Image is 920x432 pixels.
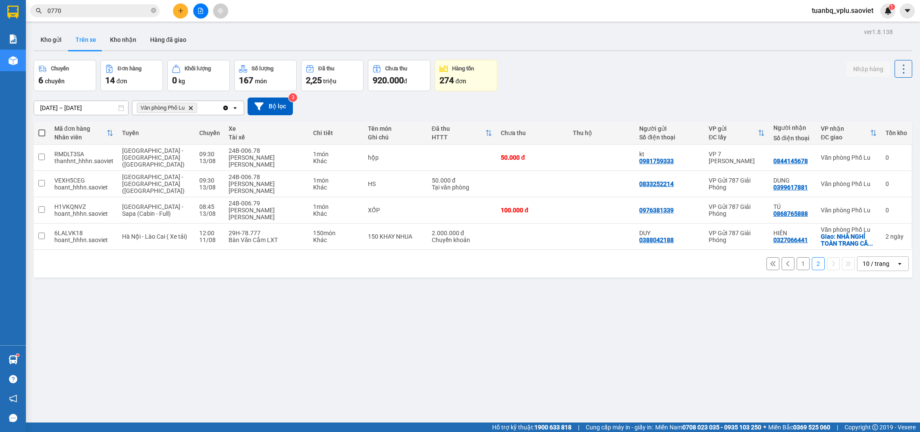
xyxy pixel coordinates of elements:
div: Bàn Văn Cắm LXT [229,236,305,243]
button: Chưa thu920.000đ [368,60,430,91]
input: Selected Văn phòng Phố Lu. [199,104,200,112]
div: [PERSON_NAME] [PERSON_NAME] [229,207,305,221]
div: 100.000 đ [501,207,564,214]
span: ngày [890,233,904,240]
button: Bộ lọc [248,98,293,115]
div: VP gửi [709,125,758,132]
div: 0 [885,154,907,161]
div: hoant_hhhn.saoviet [54,210,113,217]
div: Chưa thu [501,129,564,136]
div: Tại văn phòng [432,184,493,191]
div: Tồn kho [885,129,907,136]
div: 29H-78.777 [229,230,305,236]
div: 0388042188 [639,236,674,243]
button: caret-down [900,3,915,19]
div: Văn phòng Phố Lu [821,207,877,214]
div: 0327066441 [773,236,808,243]
span: 2,25 [306,75,322,85]
div: 24B-006.79 [229,200,305,207]
span: question-circle [9,375,17,383]
button: Hàng tồn274đơn [435,60,497,91]
div: 24B-006.78 [229,173,305,180]
div: Số điện thoại [639,134,700,141]
span: 6 [38,75,43,85]
div: TÚ [773,203,812,210]
button: Số lượng167món [234,60,297,91]
div: [PERSON_NAME] [PERSON_NAME] [229,154,305,168]
div: Tuyến [122,129,191,136]
div: Số điện thoại [773,135,812,142]
div: Khác [313,236,359,243]
button: 2 [812,257,825,270]
div: 12:00 [199,230,220,236]
div: 09:30 [199,151,220,158]
div: Văn phòng Phố Lu [821,154,877,161]
div: HS [368,180,423,187]
svg: open [232,104,239,111]
button: Hàng đã giao [143,29,193,50]
span: message [9,414,17,422]
div: 50.000 đ [432,177,493,184]
span: đơn [455,78,466,85]
input: Tìm tên, số ĐT hoặc mã đơn [47,6,149,16]
span: Cung cấp máy in - giấy in: [586,423,653,432]
th: Toggle SortBy [50,122,118,145]
div: Chuyến [199,129,220,136]
th: Toggle SortBy [427,122,497,145]
span: copyright [872,424,878,430]
div: Tên món [368,125,423,132]
span: notification [9,394,17,403]
button: Nhập hàng [846,61,890,77]
button: Kho gửi [34,29,69,50]
div: ĐC lấy [709,134,758,141]
span: 274 [440,75,454,85]
div: Đơn hàng [118,66,141,72]
div: Thu hộ [573,129,631,136]
div: Tài xế [229,134,305,141]
sup: 1 [16,354,19,356]
span: 1 [890,4,893,10]
button: Chuyến6chuyến [34,60,96,91]
div: DUNG [773,177,812,184]
div: 08:45 [199,203,220,210]
span: ⚪️ [763,426,766,429]
div: hoant_hhhn.saoviet [54,236,113,243]
div: [PERSON_NAME] [PERSON_NAME] [229,180,305,194]
sup: 3 [289,93,297,102]
div: 1 món [313,151,359,158]
span: 920.000 [373,75,404,85]
div: 2.000.000 đ [432,230,493,236]
button: 1 [797,257,810,270]
button: Kho nhận [103,29,143,50]
div: Chuyến [51,66,69,72]
strong: 0708 023 035 - 0935 103 250 [682,424,761,431]
div: Chi tiết [313,129,359,136]
span: aim [217,8,223,14]
button: aim [213,3,228,19]
button: file-add [193,3,208,19]
div: Khác [313,158,359,164]
span: món [255,78,267,85]
div: Xe [229,125,305,132]
input: Select a date range. [34,101,128,115]
div: 50.000 đ [501,154,564,161]
div: 1 món [313,203,359,210]
div: 0833252214 [639,180,674,187]
div: hoant_hhhn.saoviet [54,184,113,191]
svg: open [896,260,903,267]
img: solution-icon [9,35,18,44]
span: | [578,423,579,432]
div: 13/08 [199,210,220,217]
div: 0844145678 [773,158,808,164]
th: Toggle SortBy [704,122,769,145]
span: chuyến [45,78,65,85]
span: Văn phòng Phố Lu, close by backspace [137,103,197,113]
span: Miền Bắc [768,423,830,432]
div: thanhnt_hhhn.saoviet [54,158,113,164]
div: VP Gửi 787 Giải Phóng [709,203,765,217]
span: [GEOGRAPHIC_DATA] - [GEOGRAPHIC_DATA] ([GEOGRAPHIC_DATA]) [122,173,185,194]
div: VP Gửi 787 Giải Phóng [709,230,765,243]
div: 11/08 [199,236,220,243]
div: 10 / trang [863,259,889,268]
div: 0 [885,180,907,187]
